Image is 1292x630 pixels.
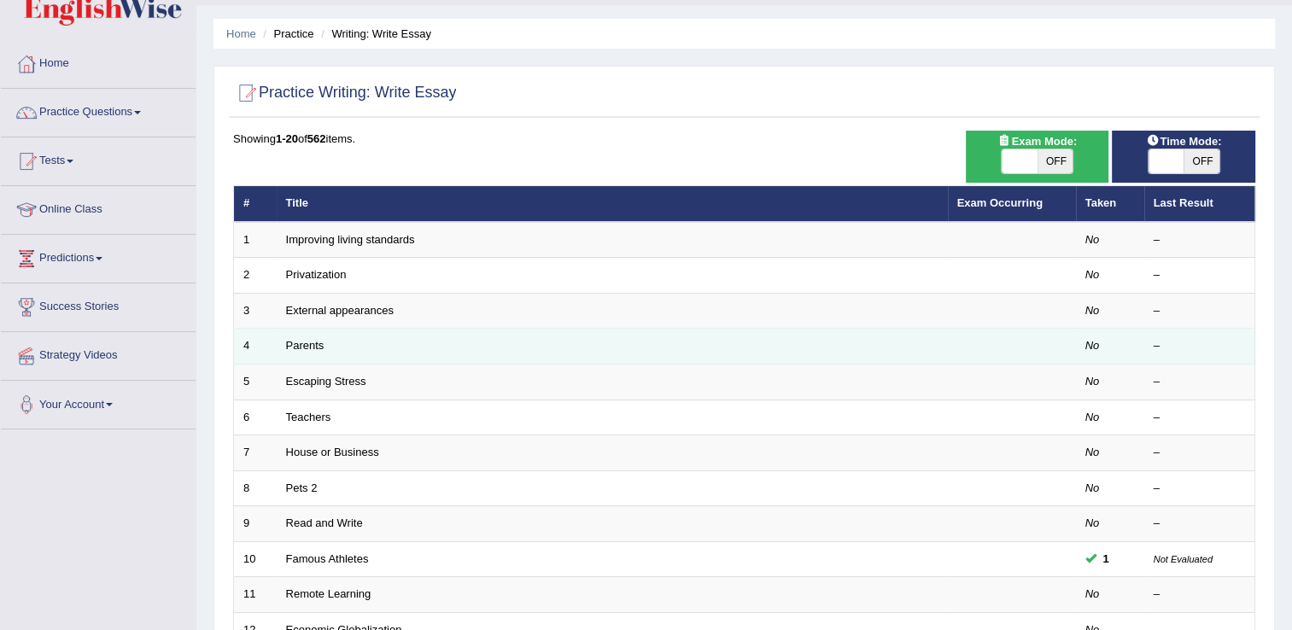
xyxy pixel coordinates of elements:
div: – [1154,481,1246,497]
span: OFF [1184,149,1219,173]
td: 3 [234,293,277,329]
b: 562 [307,132,326,145]
td: 11 [234,577,277,613]
a: Home [1,40,196,83]
small: Not Evaluated [1154,554,1213,564]
th: Title [277,186,948,222]
td: 7 [234,435,277,471]
span: Time Mode: [1139,132,1228,150]
li: Writing: Write Essay [317,26,431,42]
th: # [234,186,277,222]
a: House or Business [286,446,379,458]
td: 4 [234,329,277,365]
b: 1-20 [276,132,298,145]
div: – [1154,586,1246,603]
a: Teachers [286,411,331,423]
em: No [1085,268,1100,281]
a: Famous Athletes [286,552,369,565]
td: 10 [234,541,277,577]
h2: Practice Writing: Write Essay [233,80,456,106]
th: Last Result [1144,186,1255,222]
li: Practice [259,26,313,42]
a: Remote Learning [286,587,371,600]
em: No [1085,375,1100,388]
a: Tests [1,137,196,180]
a: Privatization [286,268,347,281]
a: Exam Occurring [957,196,1043,209]
a: Your Account [1,381,196,423]
em: No [1085,516,1100,529]
th: Taken [1076,186,1144,222]
td: 2 [234,258,277,294]
span: You can still take this question [1096,550,1116,568]
span: OFF [1038,149,1073,173]
td: 5 [234,365,277,400]
div: – [1154,232,1246,248]
a: Predictions [1,235,196,277]
a: Home [226,27,256,40]
div: Showing of items. [233,131,1255,147]
a: Escaping Stress [286,375,366,388]
a: External appearances [286,304,394,317]
div: – [1154,516,1246,532]
em: No [1085,446,1100,458]
em: No [1085,339,1100,352]
td: 8 [234,470,277,506]
td: 6 [234,400,277,435]
a: Online Class [1,186,196,229]
a: Improving living standards [286,233,415,246]
td: 1 [234,222,277,258]
a: Read and Write [286,516,363,529]
em: No [1085,481,1100,494]
div: – [1154,338,1246,354]
em: No [1085,304,1100,317]
a: Pets 2 [286,481,318,494]
span: Exam Mode: [991,132,1083,150]
div: – [1154,410,1246,426]
a: Practice Questions [1,89,196,131]
a: Success Stories [1,283,196,326]
td: 9 [234,506,277,542]
div: – [1154,445,1246,461]
div: – [1154,374,1246,390]
div: – [1154,303,1246,319]
em: No [1085,233,1100,246]
em: No [1085,587,1100,600]
em: No [1085,411,1100,423]
a: Strategy Videos [1,332,196,375]
a: Parents [286,339,324,352]
div: Show exams occurring in exams [966,131,1109,183]
div: – [1154,267,1246,283]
